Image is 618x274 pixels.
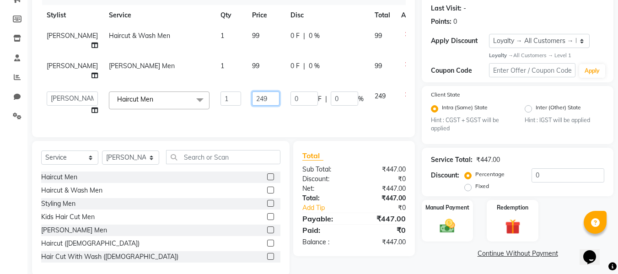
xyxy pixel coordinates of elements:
[435,217,460,235] img: _cash.svg
[442,103,488,114] label: Intra (Same) State
[431,66,489,75] div: Coupon Code
[431,116,511,133] small: Hint : CGST + SGST will be applied
[41,172,77,182] div: Haircut Men
[309,31,320,41] span: 0 %
[489,52,604,59] div: All Customers → Level 1
[431,91,460,99] label: Client State
[453,17,457,27] div: 0
[431,155,473,165] div: Service Total:
[536,103,581,114] label: Inter (Other) State
[252,32,259,40] span: 99
[525,116,604,124] small: Hint : IGST will be applied
[354,225,413,236] div: ₹0
[475,182,489,190] label: Fixed
[47,32,98,40] span: [PERSON_NAME]
[296,165,354,174] div: Sub Total:
[431,36,489,46] div: Apply Discount
[296,174,354,184] div: Discount:
[325,94,327,104] span: |
[41,239,140,248] div: Haircut ([DEMOGRAPHIC_DATA])
[153,95,157,103] a: x
[215,5,247,26] th: Qty
[354,213,413,224] div: ₹447.00
[431,171,459,180] div: Discount:
[318,94,322,104] span: F
[500,217,525,236] img: _gift.svg
[354,184,413,193] div: ₹447.00
[252,62,259,70] span: 99
[476,155,500,165] div: ₹447.00
[296,203,364,213] a: Add Tip
[296,225,354,236] div: Paid:
[290,61,300,71] span: 0 F
[303,61,305,71] span: |
[247,5,285,26] th: Price
[303,31,305,41] span: |
[309,61,320,71] span: 0 %
[497,204,528,212] label: Redemption
[296,193,354,203] div: Total:
[117,95,153,103] span: Haircut Men
[375,62,382,70] span: 99
[358,94,364,104] span: %
[290,31,300,41] span: 0 F
[489,63,575,77] input: Enter Offer / Coupon Code
[369,5,396,26] th: Total
[425,204,469,212] label: Manual Payment
[431,4,462,13] div: Last Visit:
[285,5,369,26] th: Disc
[109,32,170,40] span: Haircut & Wash Men
[580,237,609,265] iframe: chat widget
[354,165,413,174] div: ₹447.00
[396,5,426,26] th: Action
[41,212,95,222] div: Kids Hair Cut Men
[364,203,413,213] div: ₹0
[354,193,413,203] div: ₹447.00
[41,252,178,262] div: Hair Cut With Wash ([DEMOGRAPHIC_DATA])
[354,174,413,184] div: ₹0
[41,186,102,195] div: Haircut & Wash Men
[375,32,382,40] span: 99
[296,184,354,193] div: Net:
[431,17,451,27] div: Points:
[302,151,323,161] span: Total
[296,237,354,247] div: Balance :
[424,249,612,258] a: Continue Without Payment
[220,32,224,40] span: 1
[296,213,354,224] div: Payable:
[103,5,215,26] th: Service
[41,199,75,209] div: Styling Men
[41,226,107,235] div: [PERSON_NAME] Men
[375,92,386,100] span: 249
[220,62,224,70] span: 1
[41,5,103,26] th: Stylist
[475,170,505,178] label: Percentage
[579,64,605,78] button: Apply
[166,150,280,164] input: Search or Scan
[47,62,98,70] span: [PERSON_NAME]
[354,237,413,247] div: ₹447.00
[489,52,513,59] strong: Loyalty →
[463,4,466,13] div: -
[109,62,175,70] span: [PERSON_NAME] Men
